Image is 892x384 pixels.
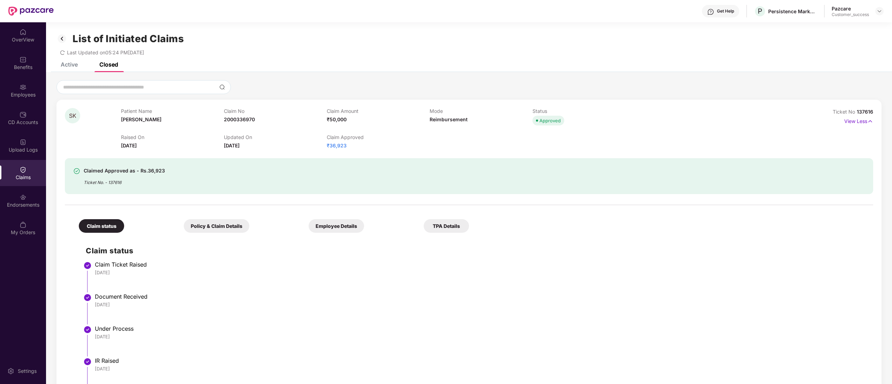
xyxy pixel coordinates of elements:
[99,61,118,68] div: Closed
[430,108,532,114] p: Mode
[832,5,869,12] div: Pazcare
[20,166,27,173] img: svg+xml;base64,PHN2ZyBpZD0iQ2xhaW0iIHhtbG5zPSJodHRwOi8vd3d3LnczLm9yZy8yMDAwL3N2ZyIgd2lkdGg9IjIwIi...
[95,301,866,308] div: [DATE]
[95,357,866,364] div: IR Raised
[84,167,165,175] div: Claimed Approved as - Rs.36,923
[95,325,866,332] div: Under Process
[877,8,882,14] img: svg+xml;base64,PHN2ZyBpZD0iRHJvcGRvd24tMzJ4MzIiIHhtbG5zPSJodHRwOi8vd3d3LnczLm9yZy8yMDAwL3N2ZyIgd2...
[327,108,430,114] p: Claim Amount
[86,245,866,256] h2: Claim status
[327,143,347,148] span: ₹36,923
[79,219,124,233] div: Claim status
[83,325,92,334] img: svg+xml;base64,PHN2ZyBpZD0iU3RlcC1Eb25lLTMyeDMyIiB4bWxucz0iaHR0cDovL3d3dy53My5vcmcvMjAwMC9zdmciIH...
[532,108,635,114] p: Status
[430,116,468,122] span: Reimbursement
[84,175,165,186] div: Ticket No. - 137616
[844,116,873,125] p: View Less
[95,261,866,268] div: Claim Ticket Raised
[20,56,27,63] img: svg+xml;base64,PHN2ZyBpZD0iQmVuZWZpdHMiIHhtbG5zPSJodHRwOi8vd3d3LnczLm9yZy8yMDAwL3N2ZyIgd2lkdGg9Ij...
[224,134,327,140] p: Updated On
[224,143,240,148] span: [DATE]
[95,293,866,300] div: Document Received
[8,7,54,16] img: New Pazcare Logo
[867,117,873,125] img: svg+xml;base64,PHN2ZyB4bWxucz0iaHR0cDovL3d3dy53My5vcmcvMjAwMC9zdmciIHdpZHRoPSIxNyIgaGVpZ2h0PSIxNy...
[95,366,866,372] div: [DATE]
[121,134,224,140] p: Raised On
[121,108,224,114] p: Patient Name
[424,219,469,233] div: TPA Details
[20,111,27,118] img: svg+xml;base64,PHN2ZyBpZD0iQ0RfQWNjb3VudHMiIGRhdGEtbmFtZT0iQ0QgQWNjb3VudHMiIHhtbG5zPSJodHRwOi8vd3...
[20,221,27,228] img: svg+xml;base64,PHN2ZyBpZD0iTXlfT3JkZXJzIiBkYXRhLW5hbWU9Ik15IE9yZGVycyIgeG1sbnM9Imh0dHA6Ly93d3cudz...
[61,61,78,68] div: Active
[73,168,80,175] img: svg+xml;base64,PHN2ZyBpZD0iU3VjY2Vzcy0zMngzMiIgeG1sbnM9Imh0dHA6Ly93d3cudzMub3JnLzIwMDAvc3ZnIiB3aW...
[224,108,327,114] p: Claim No
[83,358,92,366] img: svg+xml;base64,PHN2ZyBpZD0iU3RlcC1Eb25lLTMyeDMyIiB4bWxucz0iaHR0cDovL3d3dy53My5vcmcvMjAwMC9zdmciIH...
[83,293,92,302] img: svg+xml;base64,PHN2ZyBpZD0iU3RlcC1Eb25lLTMyeDMyIiB4bWxucz0iaHR0cDovL3d3dy53My5vcmcvMjAwMC9zdmciIH...
[224,116,255,122] span: 2000336970
[73,33,184,45] h1: List of Initiated Claims
[20,194,27,201] img: svg+xml;base64,PHN2ZyBpZD0iRW5kb3JzZW1lbnRzIiB4bWxucz0iaHR0cDovL3d3dy53My5vcmcvMjAwMC9zdmciIHdpZH...
[768,8,817,15] div: Persistence Market Research Private Limited
[67,49,144,55] span: Last Updated on 05:24 PM[DATE]
[20,29,27,36] img: svg+xml;base64,PHN2ZyBpZD0iSG9tZSIgeG1sbnM9Imh0dHA6Ly93d3cudzMub3JnLzIwMDAvc3ZnIiB3aWR0aD0iMjAiIG...
[717,8,734,14] div: Get Help
[20,139,27,146] img: svg+xml;base64,PHN2ZyBpZD0iVXBsb2FkX0xvZ3MiIGRhdGEtbmFtZT0iVXBsb2FkIExvZ3MiIHhtbG5zPSJodHRwOi8vd3...
[832,12,869,17] div: Customer_success
[20,84,27,91] img: svg+xml;base64,PHN2ZyBpZD0iRW1wbG95ZWVzIiB4bWxucz0iaHR0cDovL3d3dy53My5vcmcvMjAwMC9zdmciIHdpZHRoPS...
[83,261,92,270] img: svg+xml;base64,PHN2ZyBpZD0iU3RlcC1Eb25lLTMyeDMyIiB4bWxucz0iaHR0cDovL3d3dy53My5vcmcvMjAwMC9zdmciIH...
[60,49,65,55] span: redo
[95,269,866,276] div: [DATE]
[121,116,161,122] span: [PERSON_NAME]
[69,113,76,119] span: SK
[16,368,39,375] div: Settings
[857,109,873,115] span: 137616
[539,117,561,124] div: Approved
[56,33,68,45] img: svg+xml;base64,PHN2ZyB3aWR0aD0iMzIiIGhlaWdodD0iMzIiIHZpZXdCb3g9IjAgMCAzMiAzMiIgZmlsbD0ibm9uZSIgeG...
[707,8,714,15] img: svg+xml;base64,PHN2ZyBpZD0iSGVscC0zMngzMiIgeG1sbnM9Imh0dHA6Ly93d3cudzMub3JnLzIwMDAvc3ZnIiB3aWR0aD...
[833,109,857,115] span: Ticket No
[327,134,430,140] p: Claim Approved
[95,333,866,340] div: [DATE]
[758,7,762,15] span: P
[219,84,225,90] img: svg+xml;base64,PHN2ZyBpZD0iU2VhcmNoLTMyeDMyIiB4bWxucz0iaHR0cDovL3d3dy53My5vcmcvMjAwMC9zdmciIHdpZH...
[121,143,137,148] span: [DATE]
[327,116,347,122] span: ₹50,000
[184,219,249,233] div: Policy & Claim Details
[309,219,364,233] div: Employee Details
[7,368,14,375] img: svg+xml;base64,PHN2ZyBpZD0iU2V0dGluZy0yMHgyMCIgeG1sbnM9Imh0dHA6Ly93d3cudzMub3JnLzIwMDAvc3ZnIiB3aW...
